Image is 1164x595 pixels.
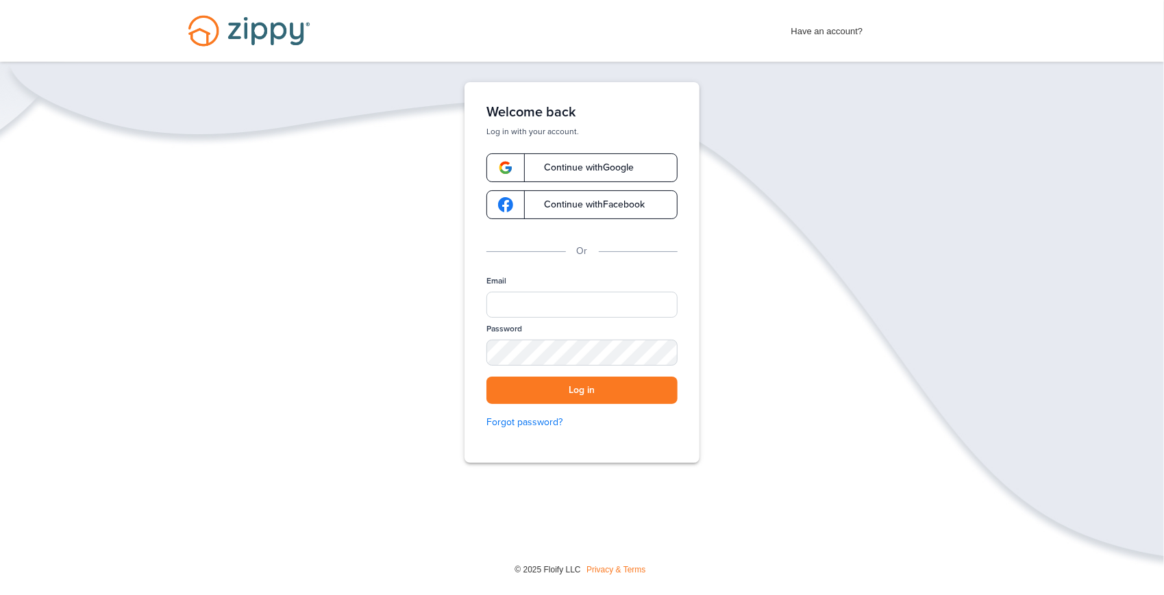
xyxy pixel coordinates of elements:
[486,104,678,121] h1: Welcome back
[486,340,678,365] input: Password
[486,190,678,219] a: google-logoContinue withFacebook
[486,126,678,137] p: Log in with your account.
[791,17,863,39] span: Have an account?
[486,275,506,287] label: Email
[515,565,580,574] span: © 2025 Floify LLC
[486,415,678,430] a: Forgot password?
[486,292,678,318] input: Email
[498,160,513,175] img: google-logo
[486,377,678,405] button: Log in
[530,163,634,173] span: Continue with Google
[486,153,678,182] a: google-logoContinue withGoogle
[530,200,645,210] span: Continue with Facebook
[498,197,513,212] img: google-logo
[586,565,645,574] a: Privacy & Terms
[577,244,588,259] p: Or
[486,323,522,335] label: Password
